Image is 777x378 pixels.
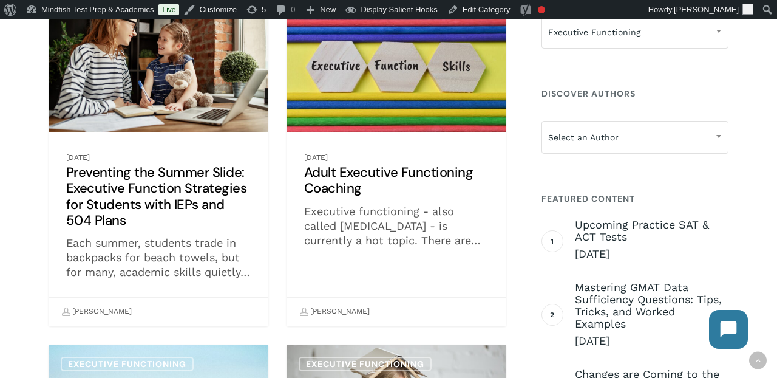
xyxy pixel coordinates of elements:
div: Focus keyphrase not set [538,6,545,13]
a: Live [158,4,179,15]
span: [PERSON_NAME] [674,5,739,14]
h4: Featured Content [541,188,728,210]
span: Upcoming Practice SAT & ACT Tests [575,219,728,243]
span: Select an Author [541,121,728,154]
a: [PERSON_NAME] [61,301,132,322]
h4: Discover Authors [541,83,728,105]
span: Mastering GMAT Data Sufficiency Questions: Tips, Tricks, and Worked Examples [575,281,728,330]
span: Select an Author [542,125,728,150]
a: [PERSON_NAME] [299,301,370,322]
a: Upcoming Practice SAT & ACT Tests [DATE] [575,219,728,261]
iframe: Chatbot [697,298,760,361]
span: [DATE] [575,334,728,348]
a: Executive Functioning [61,357,194,371]
span: Executive Functioning [542,19,728,45]
a: Executive Functioning [299,357,432,371]
span: Executive Functioning [541,16,728,49]
a: Mastering GMAT Data Sufficiency Questions: Tips, Tricks, and Worked Examples [DATE] [575,281,728,348]
span: [DATE] [575,247,728,261]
